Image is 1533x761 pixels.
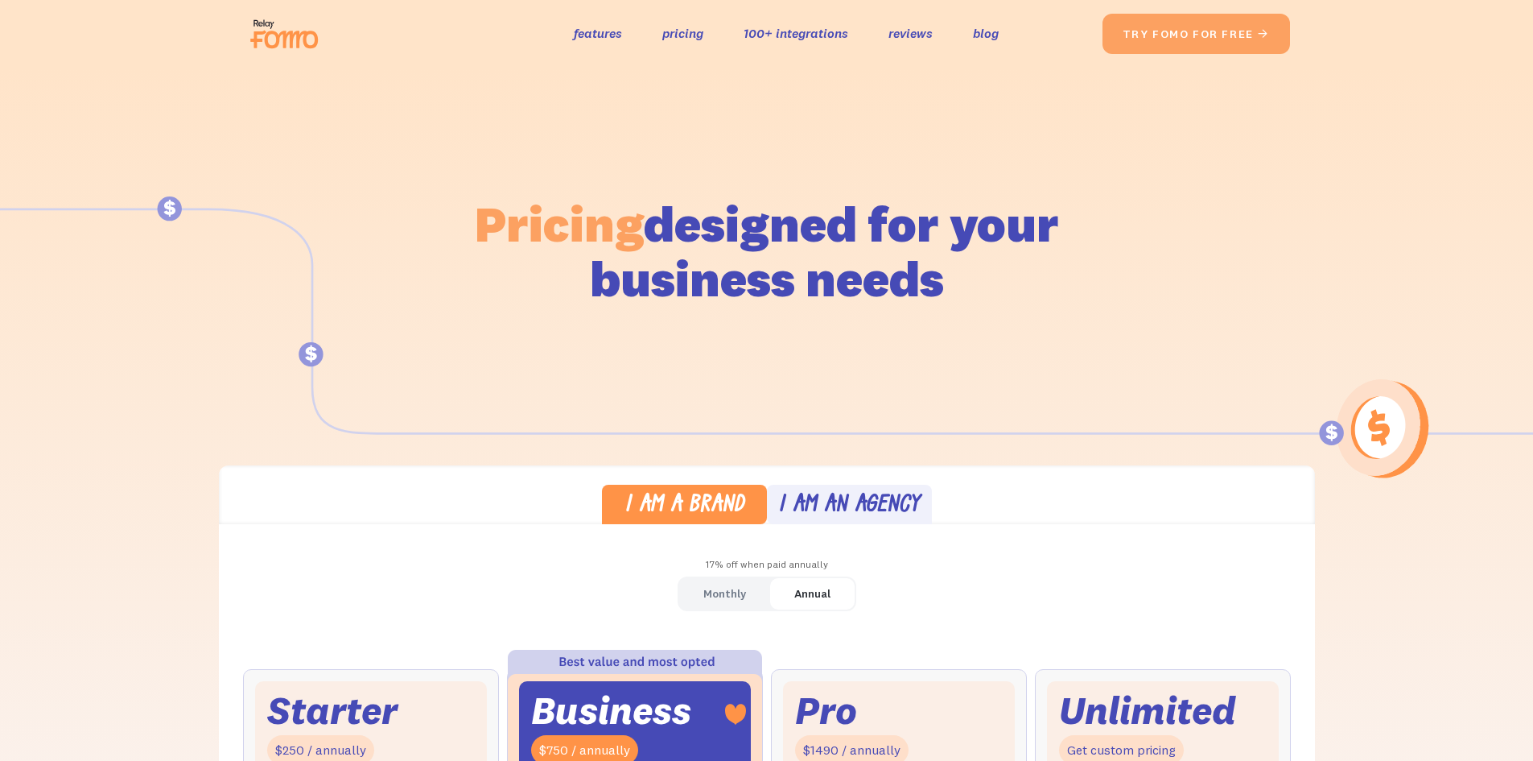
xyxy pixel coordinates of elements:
[475,192,644,254] span: Pricing
[1257,27,1270,41] span: 
[219,553,1315,577] div: 17% off when paid annually
[574,22,622,45] a: features
[624,494,744,518] div: I am a brand
[267,693,398,728] div: Starter
[1059,693,1236,728] div: Unlimited
[778,494,920,518] div: I am an agency
[531,693,691,728] div: Business
[888,22,933,45] a: reviews
[474,196,1060,306] h1: designed for your business needs
[973,22,999,45] a: blog
[744,22,848,45] a: 100+ integrations
[794,582,830,606] div: Annual
[662,22,703,45] a: pricing
[1102,14,1290,54] a: try fomo for free
[795,693,857,728] div: Pro
[703,582,746,606] div: Monthly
